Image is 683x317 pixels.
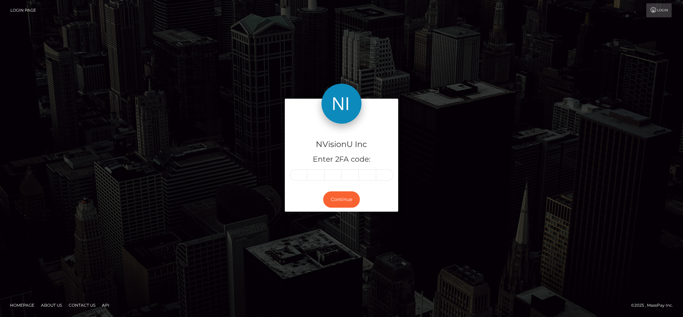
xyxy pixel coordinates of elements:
button: Continue [323,191,360,208]
a: Login [646,3,672,17]
a: Homepage [7,300,37,310]
div: © 2025 , MassPay Inc. [631,302,678,309]
img: NVisionU Inc [321,84,362,124]
h4: NVisionU Inc [290,139,393,150]
a: About Us [38,300,65,310]
a: Login Page [10,3,36,17]
a: API [99,300,112,310]
a: Contact Us [66,300,98,310]
h5: Enter 2FA code: [290,154,393,165]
